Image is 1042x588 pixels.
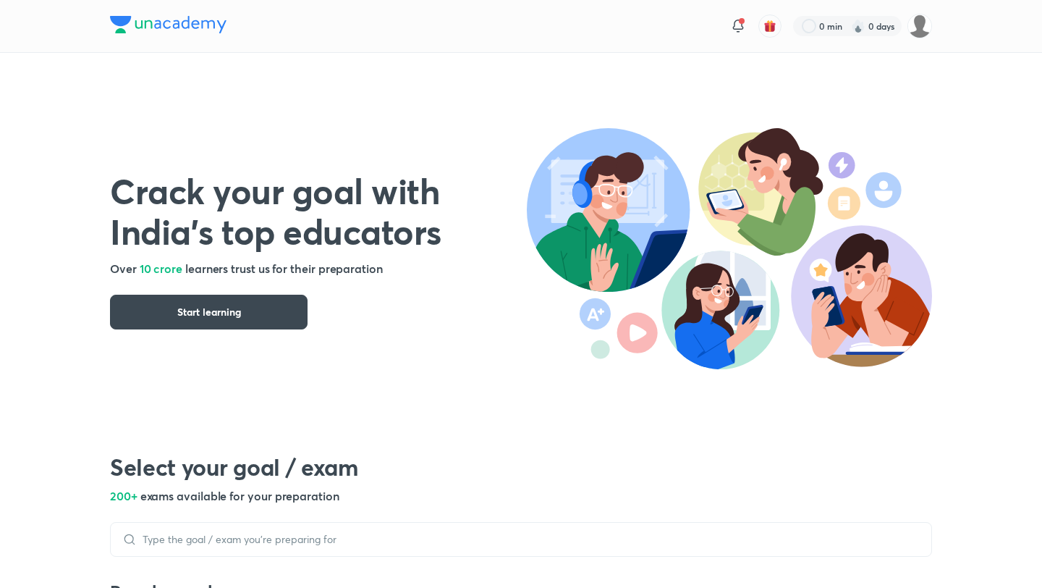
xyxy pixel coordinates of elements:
[527,128,932,369] img: header
[140,488,339,503] span: exams available for your preparation
[907,14,932,38] img: Rahul KD
[110,487,932,505] h5: 200+
[851,19,865,33] img: streak
[140,261,182,276] span: 10 crore
[110,453,932,482] h2: Select your goal / exam
[758,14,781,38] button: avatar
[110,16,226,37] a: Company Logo
[110,260,527,277] h5: Over learners trust us for their preparation
[110,170,527,251] h1: Crack your goal with India’s top educators
[763,20,776,33] img: avatar
[177,305,241,319] span: Start learning
[137,534,920,545] input: Type the goal / exam you’re preparing for
[110,16,226,33] img: Company Logo
[110,295,308,329] button: Start learning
